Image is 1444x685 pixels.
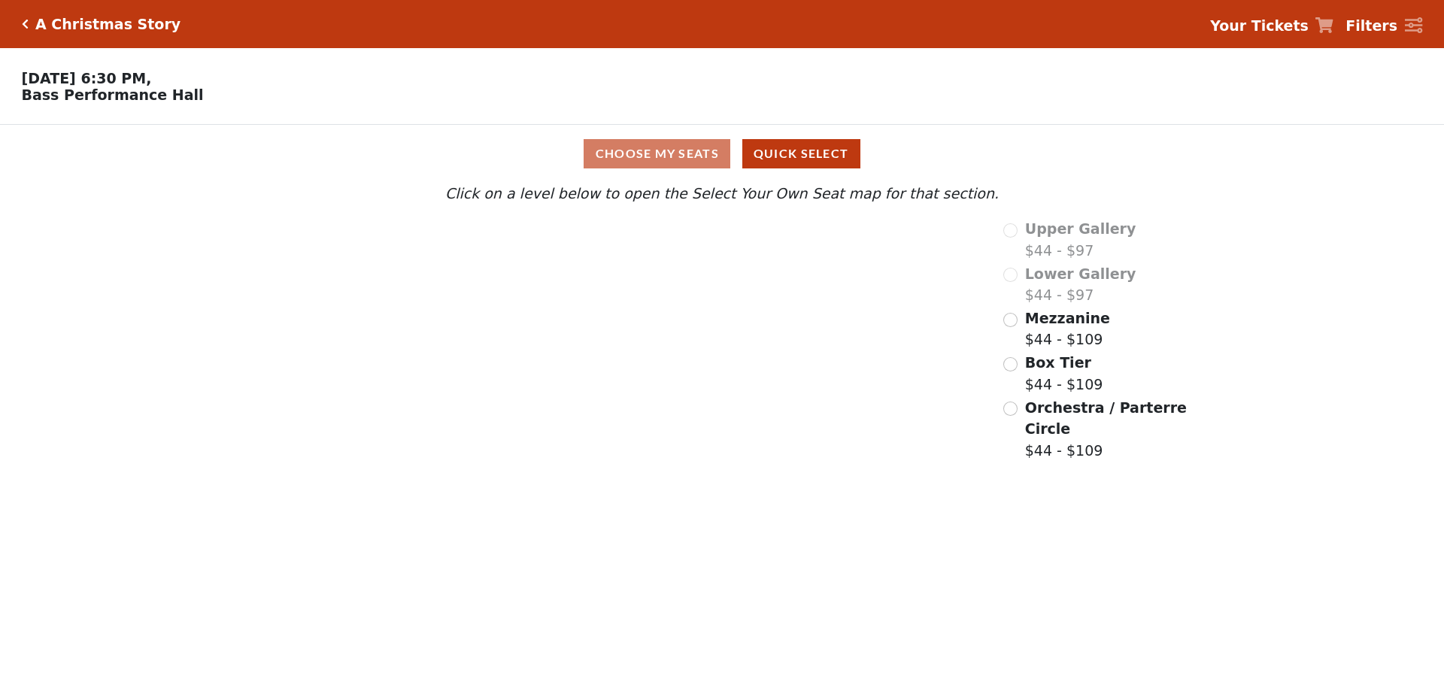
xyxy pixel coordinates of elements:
[520,473,815,650] path: Orchestra / Parterre Circle - Seats Available: 209
[359,231,650,301] path: Upper Gallery - Seats Available: 0
[1210,17,1309,34] strong: Your Tickets
[35,16,180,33] h5: A Christmas Story
[1345,17,1397,34] strong: Filters
[742,139,860,168] button: Quick Select
[191,183,1253,205] p: Click on a level below to open the Select Your Own Seat map for that section.
[1025,263,1136,306] label: $44 - $97
[1210,15,1333,37] a: Your Tickets
[1025,397,1189,462] label: $44 - $109
[1025,265,1136,282] span: Lower Gallery
[1025,399,1187,438] span: Orchestra / Parterre Circle
[1025,308,1110,350] label: $44 - $109
[1025,310,1110,326] span: Mezzanine
[1345,15,1422,37] a: Filters
[1025,220,1136,237] span: Upper Gallery
[1025,352,1103,395] label: $44 - $109
[382,288,690,386] path: Lower Gallery - Seats Available: 0
[1025,354,1091,371] span: Box Tier
[22,19,29,29] a: Click here to go back to filters
[1025,218,1136,261] label: $44 - $97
